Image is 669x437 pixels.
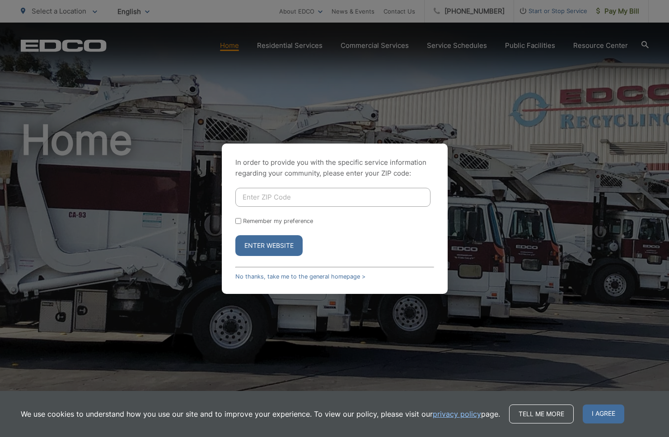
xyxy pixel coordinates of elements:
[235,235,303,256] button: Enter Website
[235,157,434,179] p: In order to provide you with the specific service information regarding your community, please en...
[235,188,430,207] input: Enter ZIP Code
[235,273,365,280] a: No thanks, take me to the general homepage >
[243,218,313,224] label: Remember my preference
[21,409,500,419] p: We use cookies to understand how you use our site and to improve your experience. To view our pol...
[509,404,574,423] a: Tell me more
[583,404,624,423] span: I agree
[433,409,481,419] a: privacy policy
